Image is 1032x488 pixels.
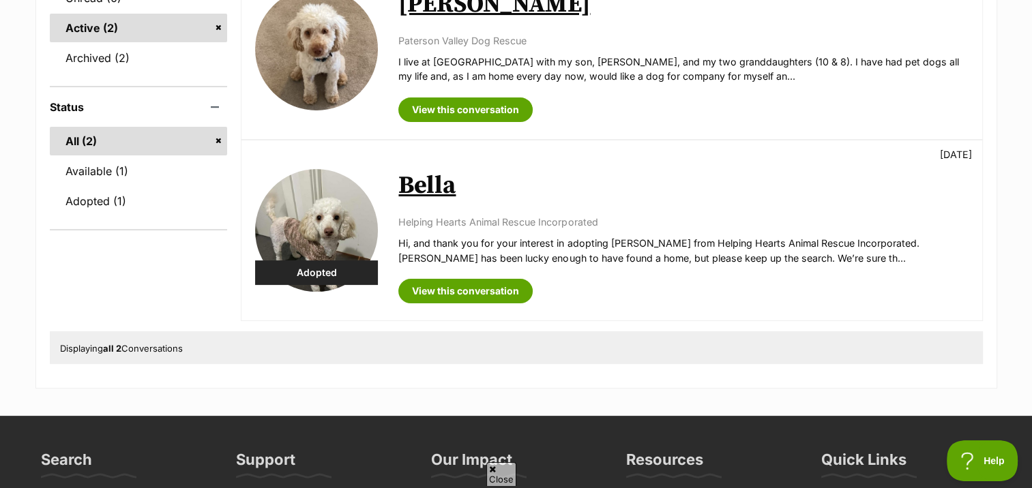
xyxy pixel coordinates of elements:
h3: Search [41,450,92,477]
a: View this conversation [398,97,533,122]
h3: Quick Links [821,450,906,477]
iframe: Help Scout Beacon - Open [947,440,1018,481]
div: Adopted [255,260,378,285]
a: Active (2) [50,14,228,42]
span: Displaying Conversations [60,343,183,354]
img: Bella [255,169,378,292]
h3: Support [236,450,295,477]
p: Hi, and thank you for your interest in adopting [PERSON_NAME] from Helping Hearts Animal Rescue I... [398,236,968,265]
p: [DATE] [940,147,972,162]
h3: Our Impact [431,450,512,477]
header: Status [50,101,228,113]
p: I live at [GEOGRAPHIC_DATA] with my son, [PERSON_NAME], and my two granddaughters (10 & 8). I hav... [398,55,968,84]
span: Close [486,462,516,486]
a: All (2) [50,127,228,155]
a: Archived (2) [50,44,228,72]
h3: Resources [626,450,703,477]
p: Paterson Valley Dog Rescue [398,33,968,48]
strong: all 2 [103,343,121,354]
a: View this conversation [398,279,533,303]
a: Bella [398,170,456,201]
a: Available (1) [50,157,228,185]
p: Helping Hearts Animal Rescue Incorporated [398,215,968,229]
a: Adopted (1) [50,187,228,215]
